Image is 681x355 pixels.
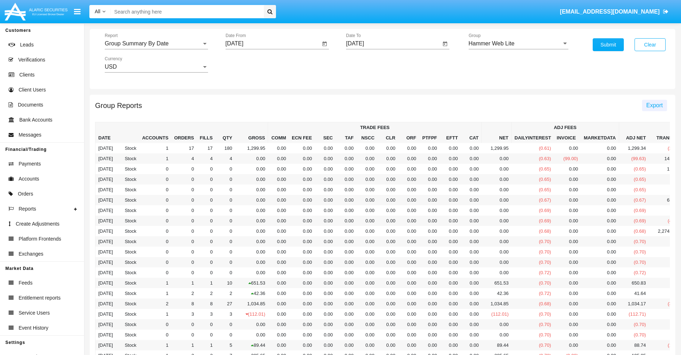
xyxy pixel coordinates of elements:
[315,226,336,236] td: 0.00
[336,174,356,184] td: 0.00
[398,226,419,236] td: 0.00
[356,153,377,164] td: 0.00
[18,190,33,198] span: Orders
[377,205,398,216] td: 0.00
[171,236,197,247] td: 0
[139,226,171,236] td: 0
[419,184,440,195] td: 0.00
[336,205,356,216] td: 0.00
[461,164,482,174] td: 0.00
[356,174,377,184] td: 0.00
[646,102,663,108] span: Export
[289,216,315,226] td: 0.00
[315,133,336,143] th: SEC
[419,174,440,184] td: 0.00
[95,247,116,257] td: [DATE]
[419,205,440,216] td: 0.00
[289,174,315,184] td: 0.00
[216,226,235,236] td: 0
[95,195,116,205] td: [DATE]
[235,122,268,143] th: Gross
[619,216,649,226] td: (0.69)
[289,143,315,153] td: 0.00
[105,64,117,70] span: USD
[356,247,377,257] td: 0.00
[235,174,268,184] td: 0.00
[482,205,512,216] td: 0.00
[419,153,440,164] td: 0.00
[512,174,554,184] td: (0.65)
[289,153,315,164] td: 0.00
[19,324,48,332] span: Event History
[268,226,289,236] td: 0.00
[512,236,554,247] td: (0.70)
[116,247,139,257] td: Stock
[171,247,197,257] td: 0
[235,195,268,205] td: 0.00
[197,195,216,205] td: 0
[197,184,216,195] td: 0
[105,40,169,46] span: Group Summary By Date
[581,236,619,247] td: 0.00
[139,184,171,195] td: 0
[377,174,398,184] td: 0.00
[171,226,197,236] td: 0
[398,236,419,247] td: 0.00
[20,41,34,49] span: Leads
[197,226,216,236] td: 0
[315,236,336,247] td: 0.00
[356,143,377,153] td: 0.00
[4,1,69,22] img: Logo image
[289,164,315,174] td: 0.00
[289,226,315,236] td: 0.00
[16,220,59,228] span: Create Adjustments
[377,236,398,247] td: 0.00
[139,195,171,205] td: 0
[356,184,377,195] td: 0.00
[581,164,619,174] td: 0.00
[139,174,171,184] td: 0
[197,164,216,174] td: 0
[216,164,235,174] td: 0
[419,133,440,143] th: PTFPF
[356,226,377,236] td: 0.00
[398,153,419,164] td: 0.00
[336,226,356,236] td: 0.00
[377,216,398,226] td: 0.00
[419,226,440,236] td: 0.00
[512,216,554,226] td: (0.69)
[356,216,377,226] td: 0.00
[419,164,440,174] td: 0.00
[554,205,581,216] td: 0.00
[398,195,419,205] td: 0.00
[89,8,111,15] a: All
[19,235,61,243] span: Platform Frontends
[554,195,581,205] td: 0.00
[139,143,171,153] td: 1
[216,205,235,216] td: 0
[461,174,482,184] td: 0.00
[116,174,139,184] td: Stock
[554,226,581,236] td: 0.00
[554,133,581,143] th: invoice
[95,174,116,184] td: [DATE]
[356,195,377,205] td: 0.00
[116,195,139,205] td: Stock
[336,164,356,174] td: 0.00
[235,247,268,257] td: 0.00
[139,247,171,257] td: 0
[482,164,512,174] td: 0.00
[268,164,289,174] td: 0.00
[419,236,440,247] td: 0.00
[139,236,171,247] td: 0
[619,122,649,143] th: Adj Net
[235,226,268,236] td: 0.00
[398,164,419,174] td: 0.00
[268,184,289,195] td: 0.00
[116,236,139,247] td: Stock
[95,236,116,247] td: [DATE]
[95,143,116,153] td: [DATE]
[336,195,356,205] td: 0.00
[139,164,171,174] td: 0
[95,103,142,108] h5: Group Reports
